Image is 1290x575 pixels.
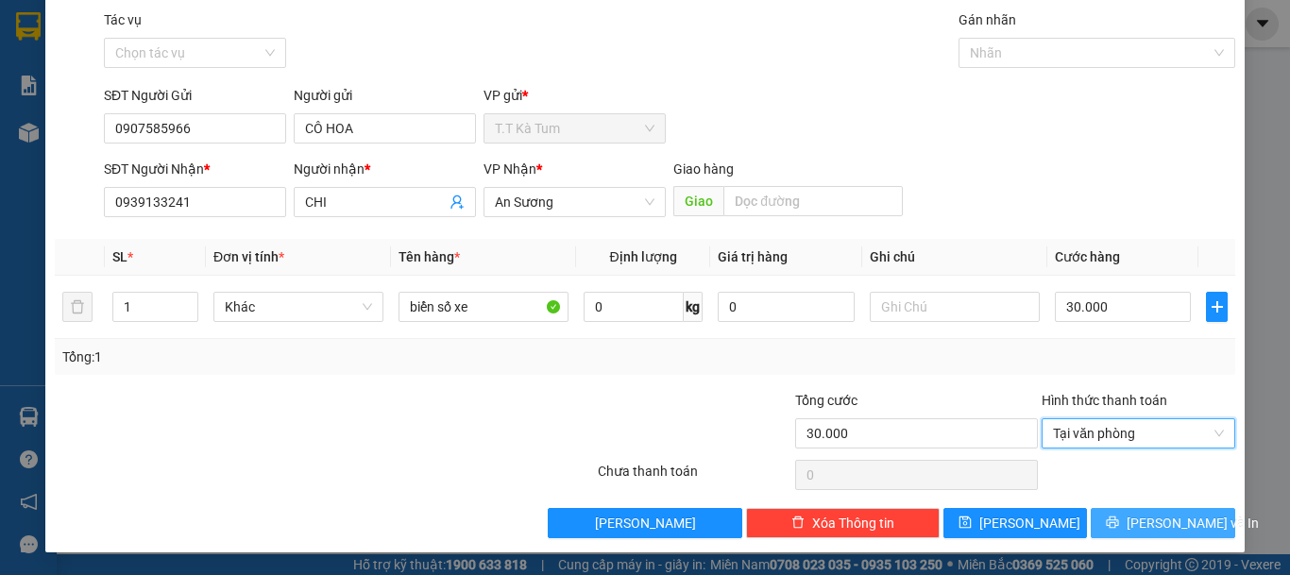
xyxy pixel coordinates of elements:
label: Hình thức thanh toán [1042,393,1167,408]
input: VD: Bàn, Ghế [399,292,569,322]
span: [PERSON_NAME] và In [1127,513,1259,533]
span: T.T Kà Tum [495,114,654,143]
span: [PERSON_NAME] [595,513,696,533]
button: save[PERSON_NAME] [943,508,1088,538]
span: Khác [225,293,372,321]
button: delete [62,292,93,322]
div: T.T Kà Tum [16,16,167,39]
button: plus [1206,292,1228,322]
span: kg [684,292,703,322]
span: VP Nhận [484,161,536,177]
input: Ghi Chú [870,292,1040,322]
div: 0944950115 [180,84,332,110]
button: [PERSON_NAME] [548,508,741,538]
span: Xóa Thông tin [812,513,894,533]
label: Tác vụ [104,12,142,27]
span: Giao [673,186,723,216]
span: save [959,516,972,531]
span: Cước hàng [1055,249,1120,264]
span: CC : [178,127,204,146]
span: Giá trị hàng [718,249,788,264]
div: VP gửi [484,85,666,106]
span: Tổng cước [795,393,857,408]
span: Đơn vị tính [213,249,284,264]
span: Nhận: [180,18,226,38]
div: SĐT Người Nhận [104,159,286,179]
span: Giao hàng [673,161,734,177]
label: Gán nhãn [959,12,1016,27]
span: user-add [450,194,465,210]
span: printer [1106,516,1119,531]
span: Tên hàng [399,249,460,264]
span: SL [112,249,127,264]
div: Tổng: 1 [62,347,500,367]
th: Ghi chú [862,239,1047,276]
span: delete [791,516,805,531]
div: 0902484409 [16,61,167,88]
input: Dọc đường [723,186,903,216]
div: Chưa thanh toán [596,461,793,494]
div: Lý Thường Kiệt [180,16,332,61]
span: [PERSON_NAME] [979,513,1080,533]
span: Tại văn phòng [1053,419,1224,448]
div: BẢO [180,61,332,84]
button: deleteXóa Thông tin [746,508,940,538]
div: Người nhận [294,159,476,179]
div: Người gửi [294,85,476,106]
span: Định lượng [609,249,676,264]
div: VINH [16,39,167,61]
span: An Sương [495,188,654,216]
button: printer[PERSON_NAME] và In [1091,508,1235,538]
input: 0 [718,292,854,322]
span: Gửi: [16,18,45,38]
span: plus [1207,299,1227,314]
div: SĐT Người Gửi [104,85,286,106]
div: 30.000 [178,122,334,148]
